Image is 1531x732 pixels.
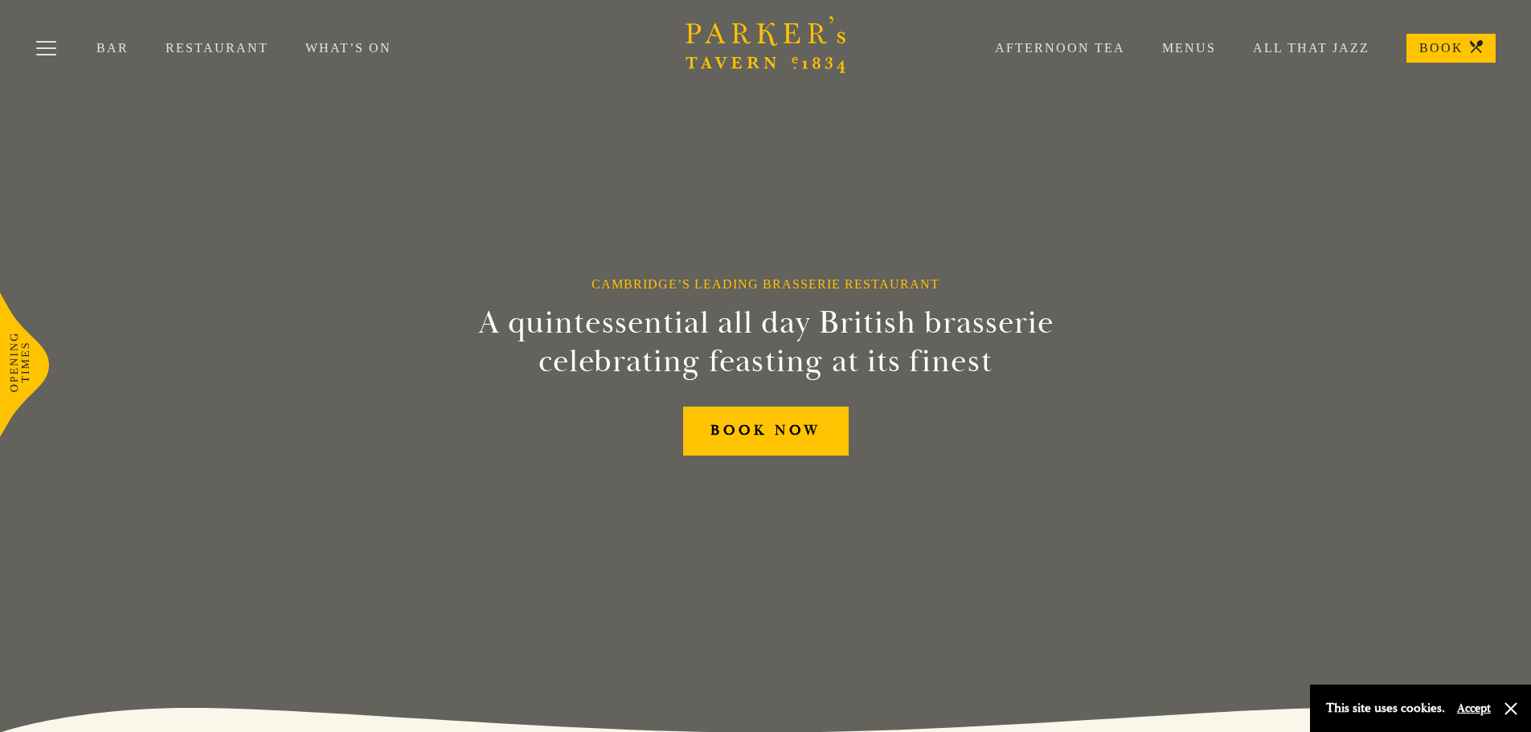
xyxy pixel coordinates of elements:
h2: A quintessential all day British brasserie celebrating feasting at its finest [399,304,1132,381]
h1: Cambridge’s Leading Brasserie Restaurant [592,276,939,292]
button: Close and accept [1503,701,1519,717]
button: Accept [1457,701,1491,716]
p: This site uses cookies. [1326,697,1445,720]
a: BOOK NOW [683,407,849,456]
